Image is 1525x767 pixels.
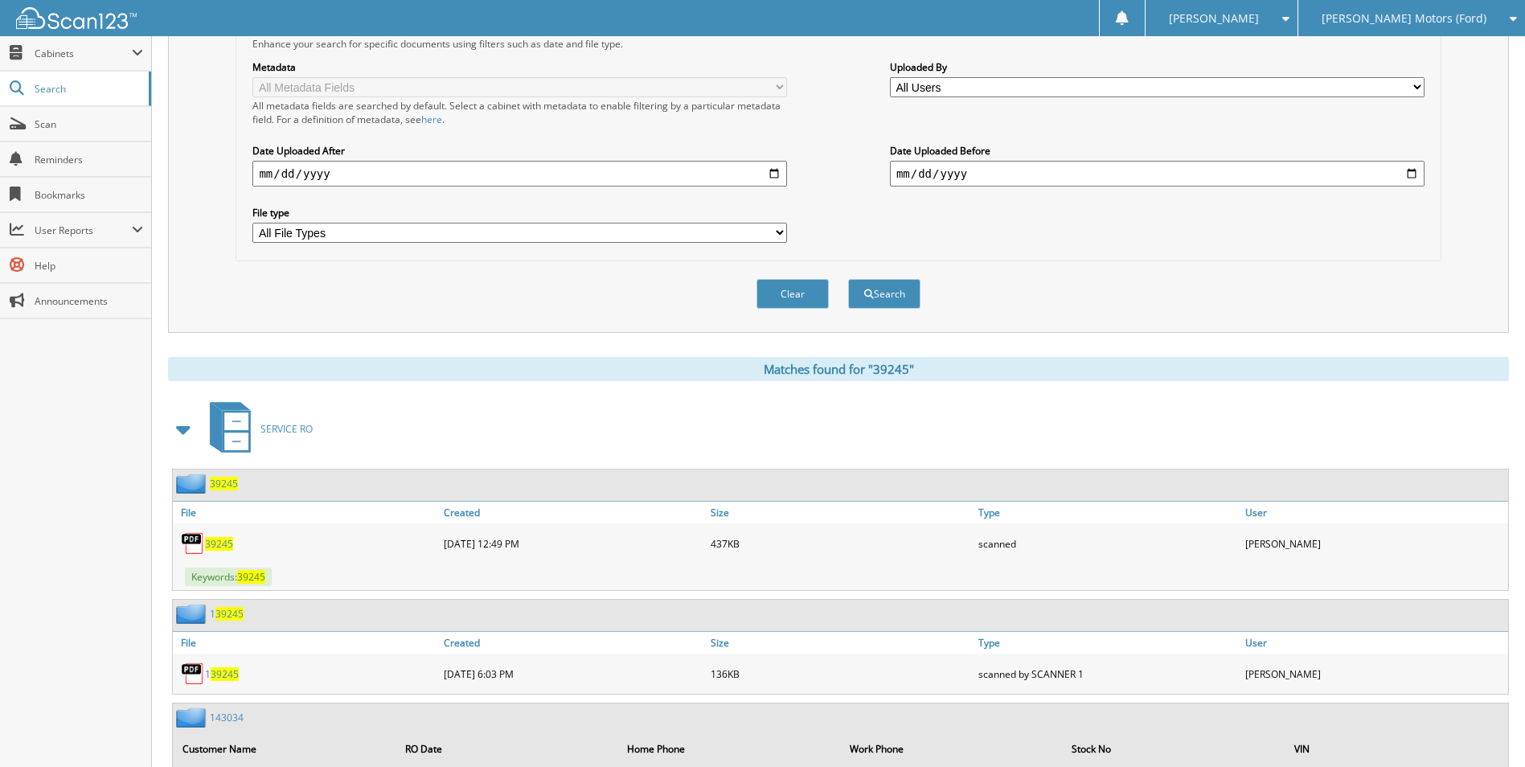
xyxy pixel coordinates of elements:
div: Enhance your search for specific documents using filters such as date and file type. [244,37,1432,51]
div: scanned [974,527,1241,560]
img: PDF.png [181,531,205,556]
a: Size [707,632,974,654]
div: [DATE] 12:49 PM [440,527,707,560]
span: [PERSON_NAME] [1169,14,1259,23]
img: folder2.png [176,708,210,728]
label: Date Uploaded After [252,144,787,158]
div: scanned by SCANNER 1 [974,658,1241,690]
a: File [173,502,440,523]
input: end [890,161,1425,187]
a: Size [707,502,974,523]
th: RO Date [397,732,618,765]
a: SERVICE RO [200,397,313,461]
img: scan123-logo-white.svg [16,7,137,29]
a: Created [440,632,707,654]
th: Stock No [1064,732,1285,765]
input: start [252,161,787,187]
a: Created [440,502,707,523]
button: Clear [756,279,829,309]
span: 39245 [215,607,244,621]
span: SERVICE RO [260,422,313,436]
img: PDF.png [181,662,205,686]
span: 39245 [237,570,265,584]
th: Home Phone [619,732,840,765]
a: User [1241,632,1508,654]
span: Scan [35,117,143,131]
a: Type [974,632,1241,654]
span: Search [35,82,141,96]
a: 143034 [210,711,244,724]
div: 136KB [707,658,974,690]
img: folder2.png [176,474,210,494]
div: [PERSON_NAME] [1241,658,1508,690]
a: User [1241,502,1508,523]
img: folder2.png [176,604,210,624]
div: [PERSON_NAME] [1241,527,1508,560]
th: Customer Name [174,732,396,765]
span: Bookmarks [35,188,143,202]
label: Uploaded By [890,60,1425,74]
span: 39245 [211,667,239,681]
div: [DATE] 6:03 PM [440,658,707,690]
span: Reminders [35,153,143,166]
a: 39245 [205,537,233,551]
span: Keywords: [185,568,272,586]
span: Cabinets [35,47,132,60]
a: 139245 [210,607,244,621]
div: All metadata fields are searched by default. Select a cabinet with metadata to enable filtering b... [252,99,787,126]
a: Type [974,502,1241,523]
label: Date Uploaded Before [890,144,1425,158]
a: 139245 [205,667,239,681]
th: VIN [1286,732,1507,765]
iframe: Chat Widget [1445,690,1525,767]
label: Metadata [252,60,787,74]
a: 39245 [210,477,238,490]
span: User Reports [35,224,132,237]
button: Search [848,279,920,309]
div: Matches found for "39245" [168,357,1509,381]
div: 437KB [707,527,974,560]
span: Help [35,259,143,273]
a: File [173,632,440,654]
span: Announcements [35,294,143,308]
span: [PERSON_NAME] Motors (Ford) [1322,14,1486,23]
a: here [421,113,442,126]
th: Work Phone [842,732,1063,765]
label: File type [252,206,787,219]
